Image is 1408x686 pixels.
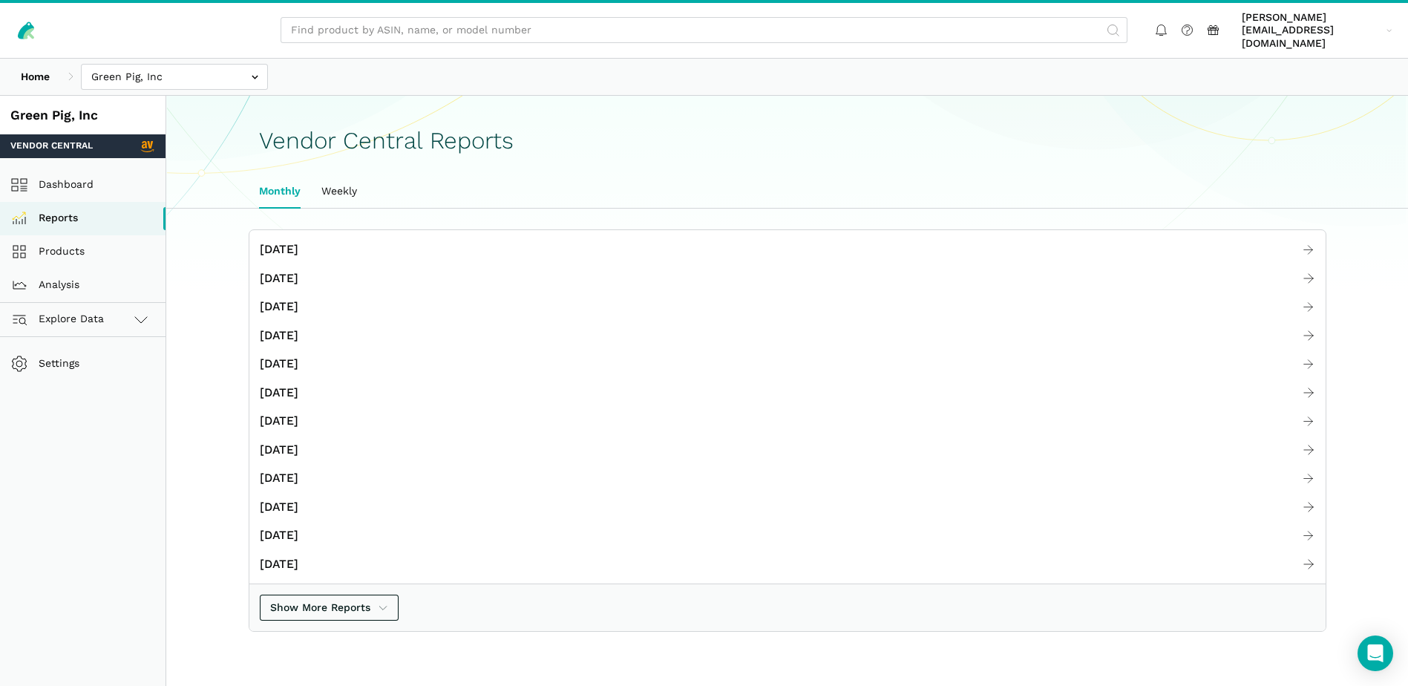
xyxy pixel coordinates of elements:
[16,310,104,328] span: Explore Data
[259,128,1316,154] h1: Vendor Central Reports
[249,464,1326,493] a: [DATE]
[260,526,298,545] span: [DATE]
[260,384,298,402] span: [DATE]
[249,293,1326,321] a: [DATE]
[249,264,1326,293] a: [DATE]
[1237,8,1398,53] a: [PERSON_NAME][EMAIL_ADDRESS][DOMAIN_NAME]
[249,350,1326,379] a: [DATE]
[249,174,311,209] a: Monthly
[1358,636,1393,671] div: Open Intercom Messenger
[249,321,1326,350] a: [DATE]
[249,521,1326,550] a: [DATE]
[81,64,268,90] input: Green Pig, Inc
[249,407,1326,436] a: [DATE]
[249,493,1326,522] a: [DATE]
[249,235,1326,264] a: [DATE]
[260,241,298,259] span: [DATE]
[260,355,298,373] span: [DATE]
[260,555,298,574] span: [DATE]
[10,106,155,125] div: Green Pig, Inc
[260,469,298,488] span: [DATE]
[10,140,93,153] span: Vendor Central
[260,298,298,316] span: [DATE]
[260,441,298,460] span: [DATE]
[281,17,1127,43] input: Find product by ASIN, name, or model number
[311,174,367,209] a: Weekly
[260,595,399,621] button: Show More Reports
[260,269,298,288] span: [DATE]
[260,498,298,517] span: [DATE]
[260,327,298,345] span: [DATE]
[249,550,1326,579] a: [DATE]
[270,600,370,615] span: Show More Reports
[260,412,298,431] span: [DATE]
[249,379,1326,408] a: [DATE]
[10,64,60,90] a: Home
[249,436,1326,465] a: [DATE]
[1242,11,1381,50] span: [PERSON_NAME][EMAIL_ADDRESS][DOMAIN_NAME]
